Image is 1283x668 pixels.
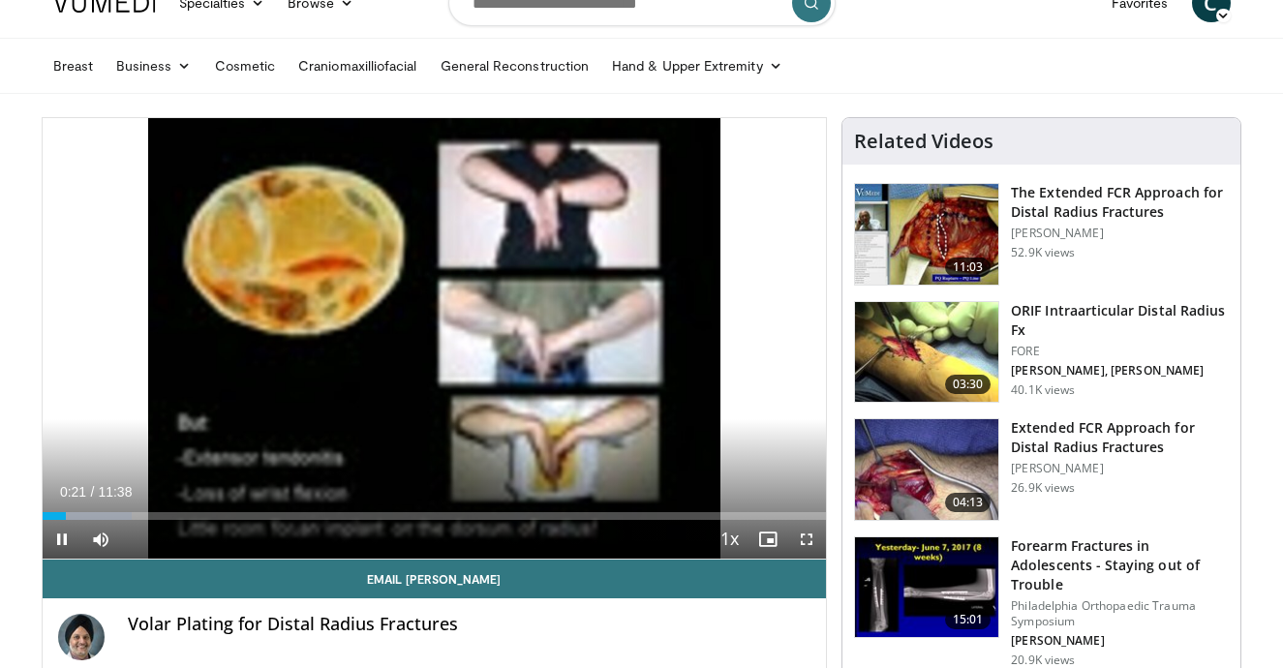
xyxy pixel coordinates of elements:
p: [PERSON_NAME] [1011,633,1229,649]
a: Email [PERSON_NAME] [43,560,827,598]
a: 04:13 Extended FCR Approach for Distal Radius Fractures [PERSON_NAME] 26.9K views [854,418,1229,521]
a: Craniomaxilliofacial [287,46,428,85]
a: Breast [42,46,105,85]
button: Mute [81,520,120,559]
span: / [91,484,95,500]
a: General Reconstruction [429,46,601,85]
p: [PERSON_NAME] [1011,461,1229,476]
h3: Extended FCR Approach for Distal Radius Fractures [1011,418,1229,457]
button: Enable picture-in-picture mode [748,520,787,559]
span: 11:03 [945,258,992,277]
img: 212608_0000_1.png.150x105_q85_crop-smart_upscale.jpg [855,302,998,403]
a: 15:01 Forearm Fractures in Adolescents - Staying out of Trouble Philadelphia Orthopaedic Trauma S... [854,536,1229,668]
a: Hand & Upper Extremity [600,46,794,85]
span: 15:01 [945,610,992,629]
div: Progress Bar [43,512,827,520]
p: [PERSON_NAME] [1011,226,1229,241]
p: FORE [1011,344,1229,359]
p: Philadelphia Orthopaedic Trauma Symposium [1011,598,1229,629]
video-js: Video Player [43,118,827,560]
img: Avatar [58,614,105,660]
button: Pause [43,520,81,559]
img: 275697_0002_1.png.150x105_q85_crop-smart_upscale.jpg [855,184,998,285]
span: 0:21 [60,484,86,500]
h3: ORIF Intraarticular Distal Radius Fx [1011,301,1229,340]
span: 11:38 [98,484,132,500]
a: Cosmetic [203,46,288,85]
a: 11:03 The Extended FCR Approach for Distal Radius Fractures [PERSON_NAME] 52.9K views [854,183,1229,286]
h4: Related Videos [854,130,993,153]
p: [PERSON_NAME], [PERSON_NAME] [1011,363,1229,379]
button: Fullscreen [787,520,826,559]
p: 26.9K views [1011,480,1075,496]
img: 25619031-145e-4c60-a054-82f5ddb5a1ab.150x105_q85_crop-smart_upscale.jpg [855,537,998,638]
a: 03:30 ORIF Intraarticular Distal Radius Fx FORE [PERSON_NAME], [PERSON_NAME] 40.1K views [854,301,1229,404]
h3: Forearm Fractures in Adolescents - Staying out of Trouble [1011,536,1229,594]
p: 52.9K views [1011,245,1075,260]
h4: Volar Plating for Distal Radius Fractures [128,614,811,635]
p: 40.1K views [1011,382,1075,398]
button: Playback Rate [710,520,748,559]
img: _514ecLNcU81jt9H5hMDoxOjA4MTtFn1_1.150x105_q85_crop-smart_upscale.jpg [855,419,998,520]
h3: The Extended FCR Approach for Distal Radius Fractures [1011,183,1229,222]
span: 04:13 [945,493,992,512]
p: 20.9K views [1011,653,1075,668]
span: 03:30 [945,375,992,394]
a: Business [105,46,203,85]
